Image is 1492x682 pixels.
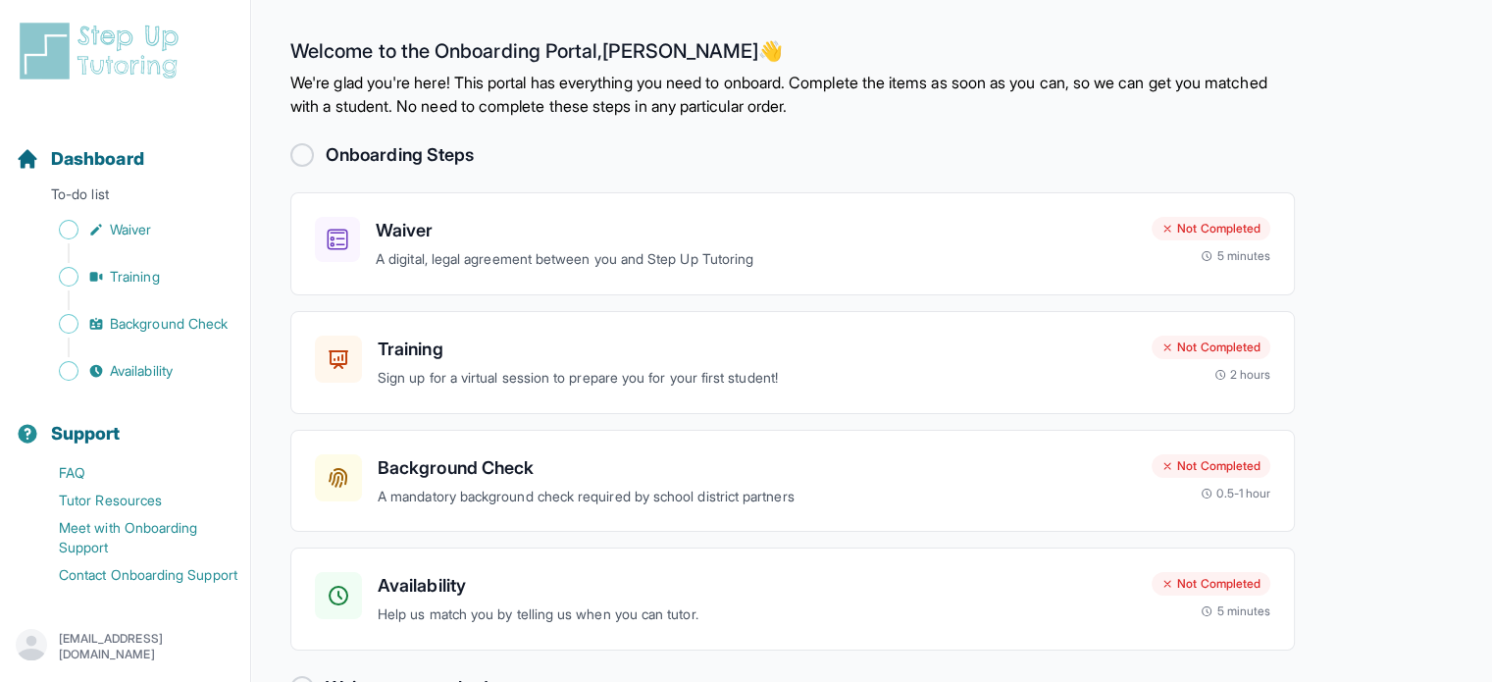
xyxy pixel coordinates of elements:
[290,430,1295,533] a: Background CheckA mandatory background check required by school district partnersNot Completed0.5...
[1152,336,1270,359] div: Not Completed
[16,357,250,385] a: Availability
[16,20,190,82] img: logo
[378,486,1136,508] p: A mandatory background check required by school district partners
[16,561,250,589] a: Contact Onboarding Support
[1201,248,1270,264] div: 5 minutes
[16,459,250,487] a: FAQ
[376,248,1136,271] p: A digital, legal agreement between you and Step Up Tutoring
[16,487,250,514] a: Tutor Resources
[16,216,250,243] a: Waiver
[1152,217,1270,240] div: Not Completed
[1201,603,1270,619] div: 5 minutes
[378,572,1136,600] h3: Availability
[290,39,1295,71] h2: Welcome to the Onboarding Portal, [PERSON_NAME] 👋
[110,361,173,381] span: Availability
[326,141,474,169] h2: Onboarding Steps
[51,420,121,447] span: Support
[110,314,228,334] span: Background Check
[51,145,144,173] span: Dashboard
[8,184,242,212] p: To-do list
[110,220,151,239] span: Waiver
[8,114,242,181] button: Dashboard
[16,310,250,338] a: Background Check
[8,389,242,455] button: Support
[110,267,160,287] span: Training
[16,263,250,290] a: Training
[16,629,234,664] button: [EMAIL_ADDRESS][DOMAIN_NAME]
[1152,454,1270,478] div: Not Completed
[378,603,1136,626] p: Help us match you by telling us when you can tutor.
[378,336,1136,363] h3: Training
[376,217,1136,244] h3: Waiver
[378,367,1136,390] p: Sign up for a virtual session to prepare you for your first student!
[1201,486,1270,501] div: 0.5-1 hour
[1152,572,1270,596] div: Not Completed
[290,311,1295,414] a: TrainingSign up for a virtual session to prepare you for your first student!Not Completed2 hours
[378,454,1136,482] h3: Background Check
[16,145,144,173] a: Dashboard
[16,514,250,561] a: Meet with Onboarding Support
[290,71,1295,118] p: We're glad you're here! This portal has everything you need to onboard. Complete the items as soo...
[1214,367,1271,383] div: 2 hours
[290,548,1295,651] a: AvailabilityHelp us match you by telling us when you can tutor.Not Completed5 minutes
[59,631,234,662] p: [EMAIL_ADDRESS][DOMAIN_NAME]
[290,192,1295,295] a: WaiverA digital, legal agreement between you and Step Up TutoringNot Completed5 minutes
